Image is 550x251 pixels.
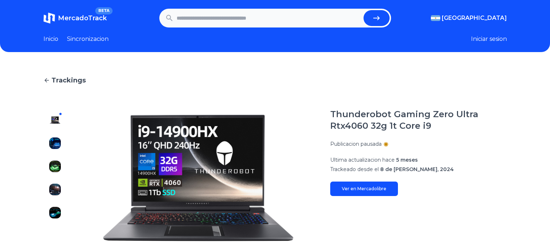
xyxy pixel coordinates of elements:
p: Publicacion pausada [330,140,382,148]
a: MercadoTrackBETA [43,12,107,24]
span: 8 de [PERSON_NAME], 2024 [380,166,454,173]
a: Inicio [43,35,58,43]
img: Thunderobot Gaming Zero Ultra Rtx4060 32g 1t Core i9 [49,184,61,195]
span: Ultima actualizacion hace [330,157,395,163]
span: MercadoTrack [58,14,107,22]
img: Thunderobot Gaming Zero Ultra Rtx4060 32g 1t Core i9 [49,207,61,218]
span: Trackeado desde el [330,166,379,173]
button: [GEOGRAPHIC_DATA] [431,14,507,22]
img: Thunderobot Gaming Zero Ultra Rtx4060 32g 1t Core i9 [81,109,316,247]
span: 5 meses [396,157,418,163]
a: Trackings [43,75,507,85]
img: Thunderobot Gaming Zero Ultra Rtx4060 32g 1t Core i9 [49,230,61,242]
img: MercadoTrack [43,12,55,24]
img: Thunderobot Gaming Zero Ultra Rtx4060 32g 1t Core i9 [49,161,61,172]
span: [GEOGRAPHIC_DATA] [442,14,507,22]
button: Iniciar sesion [471,35,507,43]
a: Ver en Mercadolibre [330,182,398,196]
img: Thunderobot Gaming Zero Ultra Rtx4060 32g 1t Core i9 [49,114,61,126]
img: Thunderobot Gaming Zero Ultra Rtx4060 32g 1t Core i9 [49,137,61,149]
img: Argentina [431,15,440,21]
a: Sincronizacion [67,35,109,43]
span: BETA [95,7,112,14]
h1: Thunderobot Gaming Zero Ultra Rtx4060 32g 1t Core i9 [330,109,507,132]
span: Trackings [51,75,86,85]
